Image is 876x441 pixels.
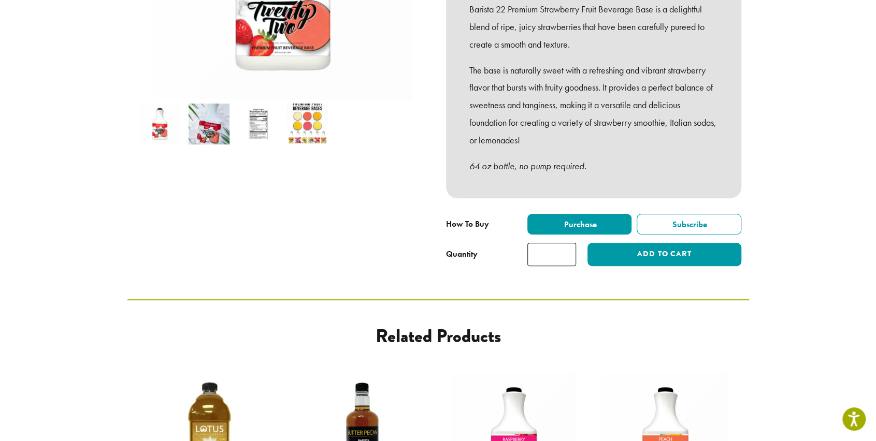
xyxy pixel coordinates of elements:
em: 64 oz bottle, no pump required. [469,160,586,172]
p: Barista 22 Premium Strawberry Fruit Beverage Base is a delightful blend of ripe, juicy strawberri... [469,1,718,53]
button: Add to cart [587,243,741,266]
span: How To Buy [446,218,489,229]
img: Strawberry B22 Premium Fruit Beverage Base - Image 3 [238,104,279,144]
h2: Related products [211,325,666,347]
img: Strawberry B22 Premium Fruit Beverage Base - Image 4 [287,104,328,144]
div: Quantity [446,248,478,260]
img: Strawberry B22 Premium Fruit Beverage Base - Image 2 [189,104,229,144]
p: The base is naturally sweet with a refreshing and vibrant strawberry flavor that bursts with frui... [469,62,718,149]
span: Purchase [562,219,596,230]
input: Product quantity [527,243,576,266]
span: Subscribe [671,219,707,230]
img: Strawberry B22 Premium Fruit Beverage Base [139,104,180,144]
